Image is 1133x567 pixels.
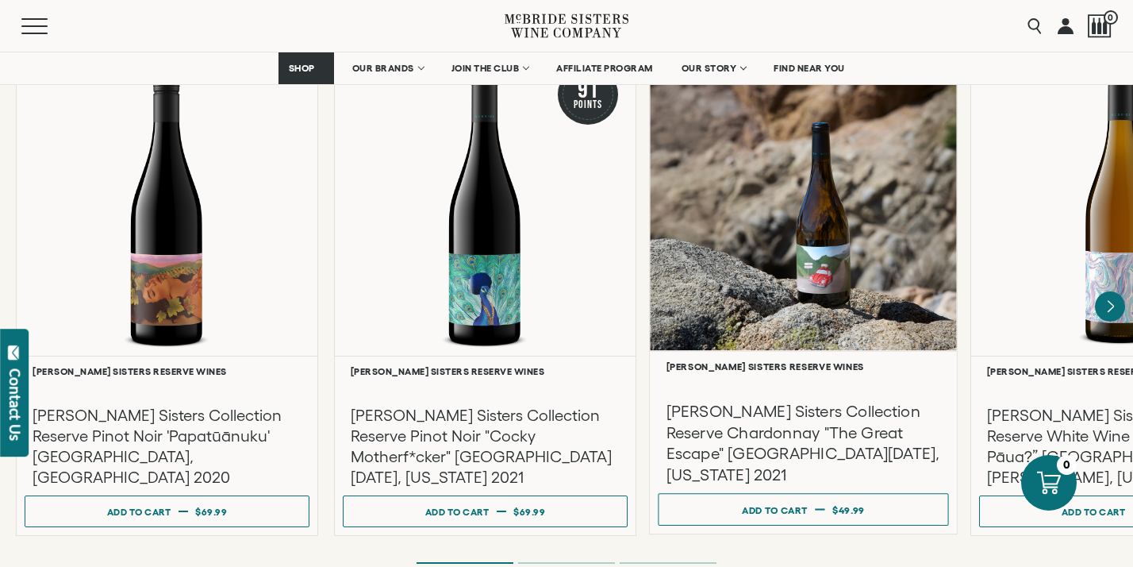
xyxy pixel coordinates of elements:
span: 0 [1104,10,1118,25]
button: Next [1095,291,1125,322]
button: Add to cart $49.99 [658,493,948,526]
a: AFFILIATE PROGRAM [546,52,663,84]
h3: [PERSON_NAME] Sisters Collection Reserve Pinot Noir 'Papatūānuku' [GEOGRAPHIC_DATA], [GEOGRAPHIC_... [33,405,301,488]
a: JOIN THE CLUB [441,52,539,84]
a: OUR BRANDS [342,52,433,84]
a: FIND NEAR YOU [763,52,855,84]
h3: [PERSON_NAME] Sisters Collection Reserve Pinot Noir "Cocky Motherf*cker" [GEOGRAPHIC_DATA][DATE],... [351,405,620,488]
span: JOIN THE CLUB [451,63,520,74]
li: Page dot 2 [518,562,615,564]
div: 0 [1057,455,1077,475]
button: Add to cart $69.99 [343,496,628,527]
a: SHOP [278,52,334,84]
div: Add to cart [742,498,807,522]
h6: [PERSON_NAME] Sisters Reserve Wines [666,361,941,372]
li: Page dot 3 [620,562,716,564]
h6: [PERSON_NAME] Sisters Reserve Wines [33,366,301,376]
li: Page dot 1 [417,562,513,564]
a: [PERSON_NAME] Sisters Reserve Wines [PERSON_NAME] Sisters Collection Reserve Chardonnay "The Grea... [649,36,958,534]
span: $49.99 [832,504,865,515]
a: Red McBride Sisters Collection Reserve Pinot Noir 'Papatūānuku' Central Otago, New Zealand [PERSO... [16,47,318,536]
span: OUR STORY [682,63,737,74]
div: Add to cart [107,500,171,523]
span: OUR BRANDS [352,63,414,74]
span: FIND NEAR YOU [774,63,845,74]
button: Add to cart $69.99 [25,496,309,527]
h6: [PERSON_NAME] Sisters Reserve Wines [351,366,620,376]
div: Add to cart [1062,500,1126,523]
a: Red 91 Points McBride Sisters Collection Reserve Pinot Noir "Cocky Motherf*cker" Santa Lucia High... [334,47,636,536]
span: AFFILIATE PROGRAM [556,63,653,74]
span: $69.99 [513,507,545,517]
button: Mobile Menu Trigger [21,18,79,34]
div: Add to cart [425,500,490,523]
span: $69.99 [195,507,227,517]
span: SHOP [289,63,316,74]
div: Contact Us [7,368,23,441]
h3: [PERSON_NAME] Sisters Collection Reserve Chardonnay "The Great Escape" [GEOGRAPHIC_DATA][DATE], [... [666,401,941,485]
a: OUR STORY [671,52,756,84]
